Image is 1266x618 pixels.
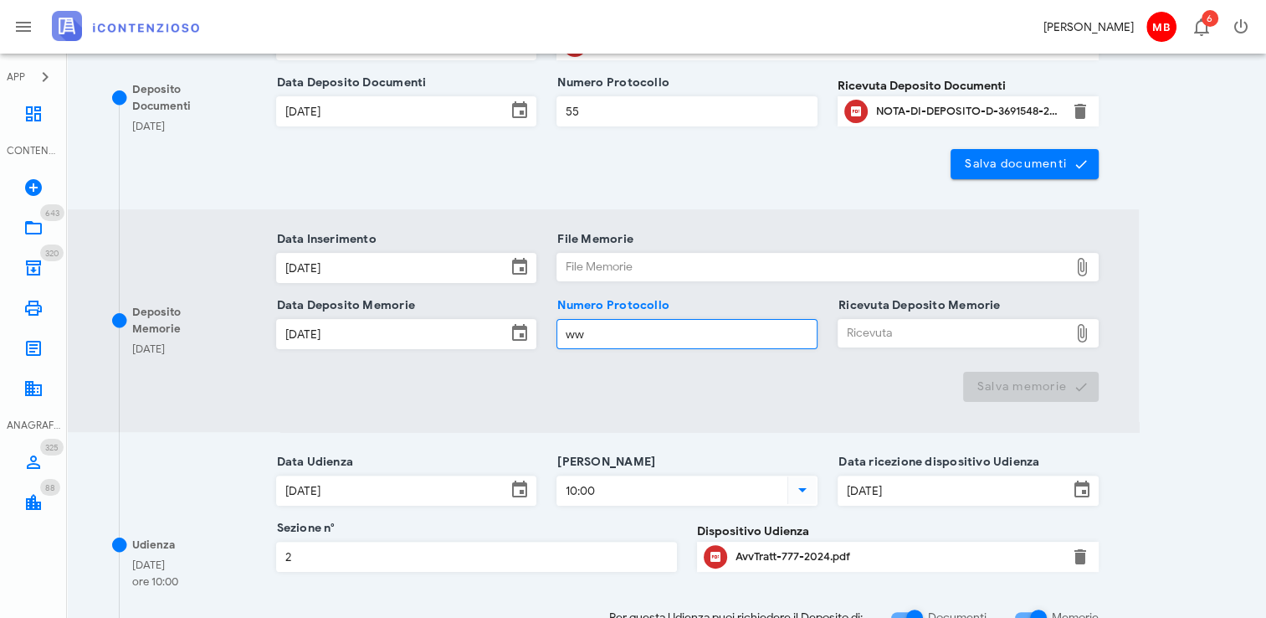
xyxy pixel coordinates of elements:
label: Data Udienza [272,454,354,471]
div: [PERSON_NAME] [1043,18,1134,36]
div: ore 10:00 [132,574,178,590]
span: 643 [45,208,59,219]
input: Numero Protocollo [557,320,817,348]
div: Udienza [132,537,175,554]
span: Deposito Documenti [132,82,191,113]
span: 325 [45,442,59,453]
span: 320 [45,248,59,259]
div: File Memorie [557,254,1069,281]
input: Ora Udienza [557,476,784,505]
div: Clicca per aprire un'anteprima del file o scaricarlo [876,98,1060,125]
button: Elimina [1070,547,1090,567]
div: Deposito Memorie [132,304,231,337]
button: Elimina [1070,101,1090,121]
button: Clicca per aprire un'anteprima del file o scaricarlo [844,100,868,123]
span: Distintivo [1202,10,1218,27]
span: 88 [45,482,55,493]
button: Distintivo [1181,7,1221,47]
label: Sezione n° [272,520,336,537]
img: logo-text-2x.png [52,11,199,41]
div: AvvTratt-777-2024.pdf [736,550,1060,564]
div: [DATE] [132,557,178,574]
span: Distintivo [40,204,64,221]
button: Clicca per aprire un'anteprima del file o scaricarlo [704,545,727,569]
label: File Memorie [552,231,633,248]
label: [PERSON_NAME] [552,454,655,471]
div: [DATE] [132,341,165,358]
span: Distintivo [40,439,64,456]
label: Data ricezione dispositivo Udienza [833,454,1039,471]
input: Numero Protocollo [557,97,817,126]
div: Ricevuta [838,320,1069,347]
label: Data Deposito Memorie [272,297,415,314]
label: Dispositivo Udienza [697,523,809,540]
div: ANAGRAFICA [7,418,60,433]
span: MB [1146,12,1176,42]
label: Numero Protocollo [552,297,669,314]
span: Distintivo [40,479,60,496]
button: Salva documenti [951,149,1099,179]
span: Distintivo [40,245,64,261]
label: Data Inserimento [272,231,377,248]
label: Ricevuta Deposito Documenti [838,77,1006,95]
input: Sezione n° [277,543,677,571]
div: [DATE] [132,118,165,135]
button: MB [1140,7,1181,47]
div: NOTA-DI-DEPOSITO-D-3691548-2025.pdf [876,105,1060,118]
label: Data Deposito Documenti [272,75,427,91]
div: Clicca per aprire un'anteprima del file o scaricarlo [736,543,1060,570]
span: Salva documenti [964,157,1085,172]
div: CONTENZIOSO [7,143,60,158]
label: Numero Protocollo [552,75,669,91]
label: Ricevuta Deposito Memorie [833,297,1000,314]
